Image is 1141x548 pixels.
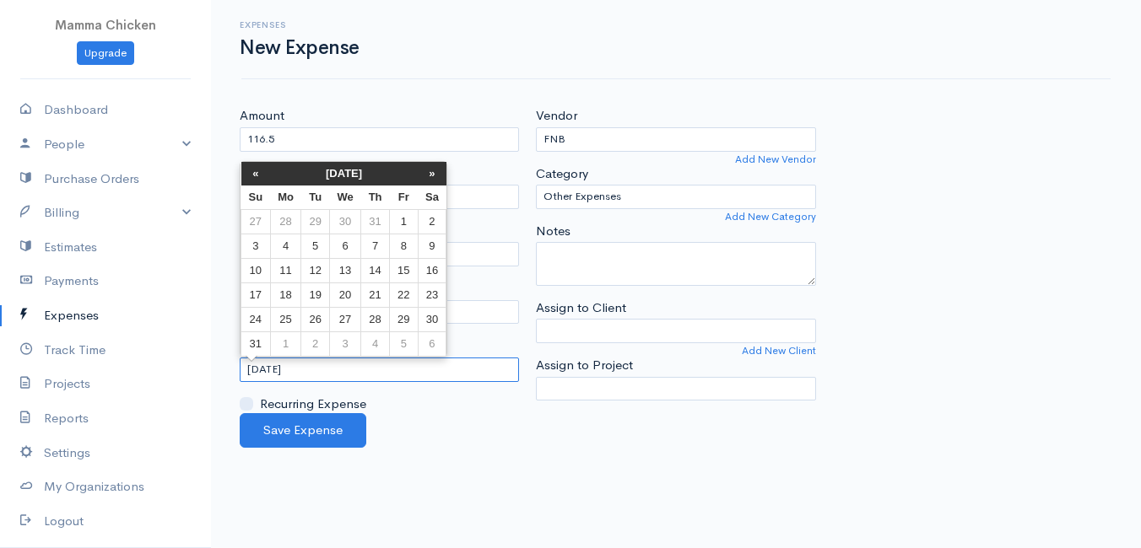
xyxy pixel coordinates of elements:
td: 30 [329,209,360,234]
td: 27 [329,307,360,331]
label: Assign to Project [536,356,633,375]
td: 9 [418,234,446,258]
td: 7 [361,234,390,258]
th: Mo [270,185,301,210]
td: 3 [241,234,271,258]
td: 2 [418,209,446,234]
td: 27 [241,209,271,234]
td: 31 [361,209,390,234]
td: 8 [390,234,418,258]
td: 6 [329,234,360,258]
td: 29 [390,307,418,331]
label: Amount [240,106,284,126]
td: 28 [361,307,390,331]
a: Upgrade [77,41,134,66]
th: Tu [301,185,329,210]
td: 6 [418,331,446,356]
td: 26 [301,307,329,331]
a: Add New Vendor [735,152,816,167]
label: Vendor [536,106,577,126]
th: Sa [418,185,446,210]
td: 25 [270,307,301,331]
td: 29 [301,209,329,234]
td: 17 [241,282,271,307]
td: 1 [390,209,418,234]
th: » [418,162,446,185]
label: Category [536,164,588,184]
th: « [241,162,271,185]
td: 31 [241,331,271,356]
td: 3 [329,331,360,356]
th: Su [241,185,271,210]
td: 1 [270,331,301,356]
a: Add New Client [742,343,816,358]
td: 16 [418,258,446,282]
td: 24 [241,307,271,331]
label: Notes [536,222,570,241]
td: 10 [241,258,271,282]
td: 12 [301,258,329,282]
td: 5 [390,331,418,356]
td: 18 [270,282,301,307]
td: 14 [361,258,390,282]
label: Assign to Client [536,298,626,318]
td: 5 [301,234,329,258]
td: 22 [390,282,418,307]
span: Mamma Chicken [55,17,156,33]
a: Add New Category [725,209,816,224]
label: Recurring Expense [260,395,366,414]
th: Fr [390,185,418,210]
th: We [329,185,360,210]
th: [DATE] [270,162,418,185]
td: 13 [329,258,360,282]
h6: Expenses [240,20,360,30]
td: 23 [418,282,446,307]
th: Th [361,185,390,210]
td: 11 [270,258,301,282]
td: 21 [361,282,390,307]
td: 4 [361,331,390,356]
td: 19 [301,282,329,307]
button: Save Expense [240,413,366,448]
td: 2 [301,331,329,356]
td: 20 [329,282,360,307]
h1: New Expense [240,37,360,58]
td: 15 [390,258,418,282]
td: 28 [270,209,301,234]
td: 30 [418,307,446,331]
td: 4 [270,234,301,258]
